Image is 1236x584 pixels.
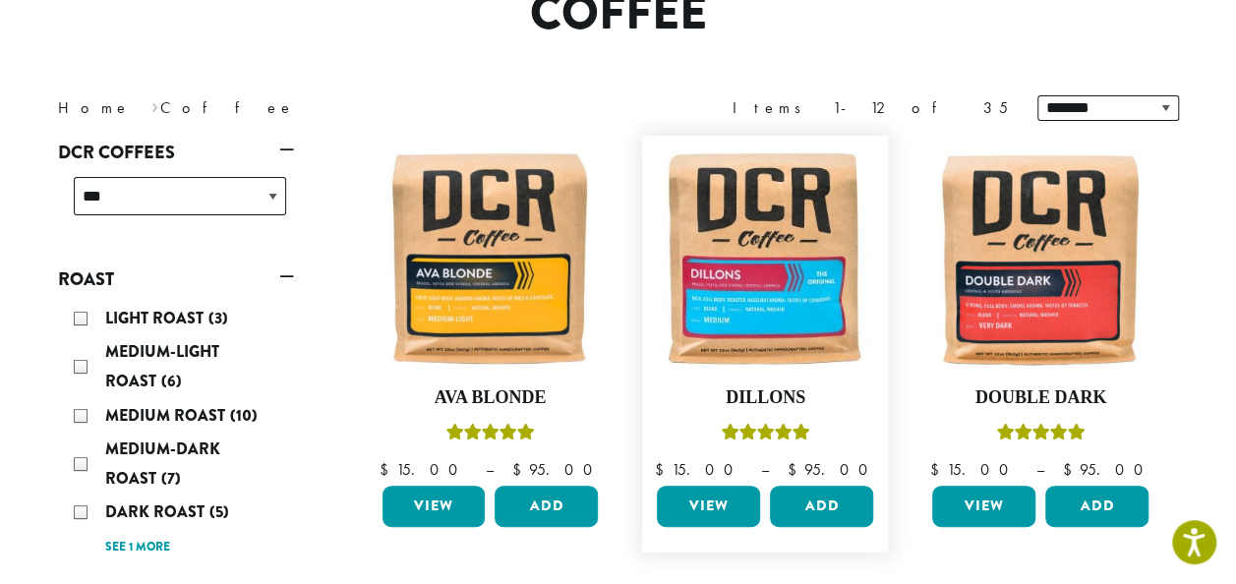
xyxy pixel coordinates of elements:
[151,89,158,120] span: ›
[1035,459,1043,480] span: –
[652,146,878,372] img: Dillons-12oz-300x300.jpg
[105,500,209,523] span: Dark Roast
[377,146,603,372] img: Ava-Blonde-12oz-1-300x300.jpg
[58,97,131,118] a: Home
[105,307,208,329] span: Light Roast
[721,421,809,450] div: Rated 5.00 out of 5
[383,486,486,527] a: View
[208,307,228,329] span: (3)
[58,263,294,296] a: Roast
[770,486,873,527] button: Add
[58,169,294,239] div: DCR Coffees
[652,387,878,409] h4: Dillons
[378,146,604,478] a: Ava BlondeRated 5.00 out of 5
[760,459,768,480] span: –
[105,404,230,427] span: Medium Roast
[733,96,1008,120] div: Items 1-12 of 35
[1045,486,1148,527] button: Add
[932,486,1035,527] a: View
[485,459,493,480] span: –
[230,404,258,427] span: (10)
[105,340,219,392] span: Medium-Light Roast
[1062,459,1151,480] bdi: 95.00
[929,459,946,480] span: $
[654,459,741,480] bdi: 15.00
[787,459,876,480] bdi: 95.00
[58,296,294,568] div: Roast
[161,467,181,490] span: (7)
[511,459,601,480] bdi: 95.00
[1062,459,1079,480] span: $
[58,96,589,120] nav: Breadcrumb
[652,146,878,478] a: DillonsRated 5.00 out of 5
[787,459,803,480] span: $
[511,459,528,480] span: $
[927,146,1153,372] img: Double-Dark-12oz-300x300.jpg
[378,387,604,409] h4: Ava Blonde
[929,459,1017,480] bdi: 15.00
[927,146,1153,478] a: Double DarkRated 4.50 out of 5
[58,136,294,169] a: DCR Coffees
[927,387,1153,409] h4: Double Dark
[996,421,1085,450] div: Rated 4.50 out of 5
[379,459,395,480] span: $
[105,538,170,557] a: See 1 more
[445,421,534,450] div: Rated 5.00 out of 5
[657,486,760,527] a: View
[161,370,182,392] span: (6)
[495,486,598,527] button: Add
[654,459,671,480] span: $
[379,459,466,480] bdi: 15.00
[105,438,220,490] span: Medium-Dark Roast
[209,500,229,523] span: (5)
